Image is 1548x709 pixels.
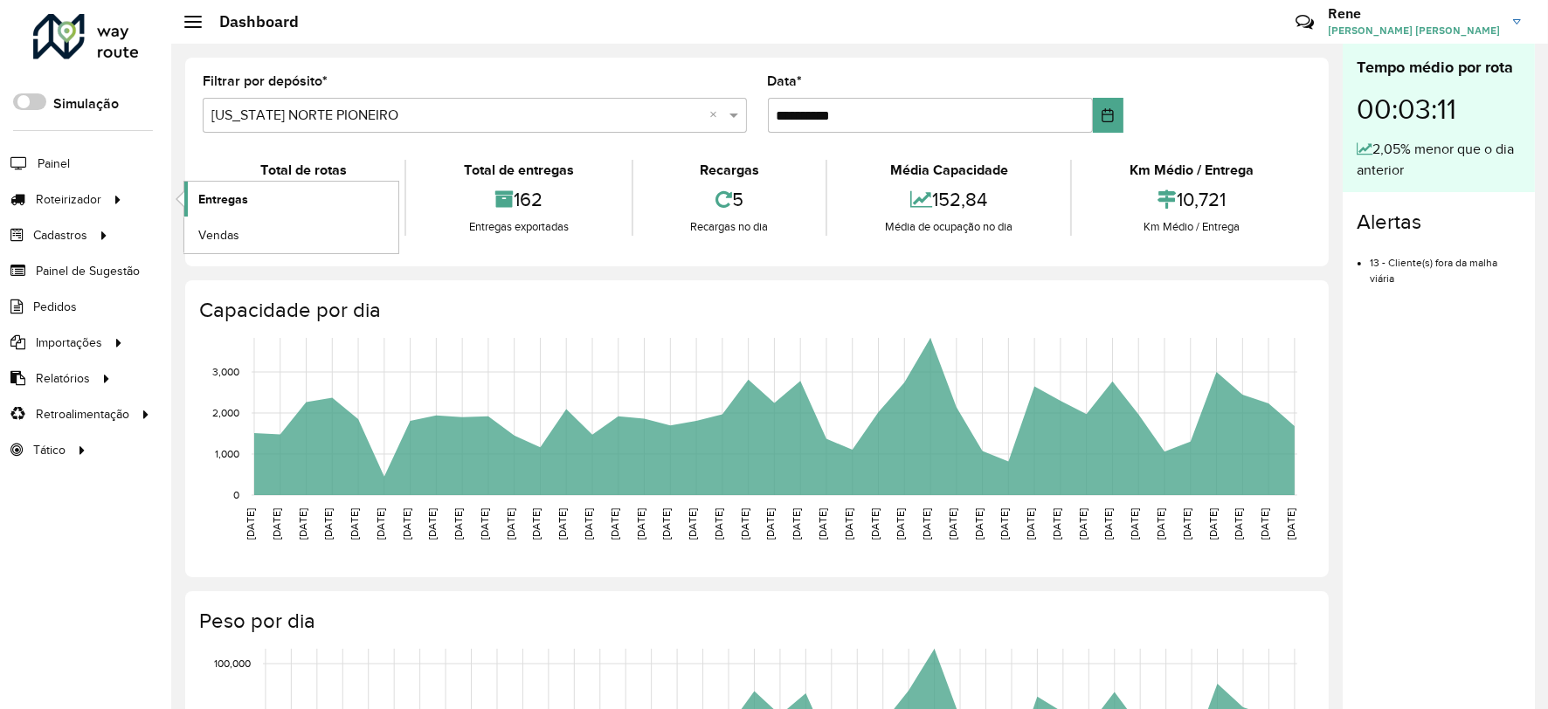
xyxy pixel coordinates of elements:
[479,508,490,540] text: [DATE]
[1233,508,1244,540] text: [DATE]
[271,508,282,540] text: [DATE]
[411,181,627,218] div: 162
[609,508,620,540] text: [DATE]
[1076,160,1307,181] div: Km Médio / Entrega
[53,93,119,114] label: Simulação
[198,190,248,209] span: Entregas
[1155,508,1166,540] text: [DATE]
[36,262,140,280] span: Painel de Sugestão
[245,508,256,540] text: [DATE]
[375,508,386,540] text: [DATE]
[739,508,750,540] text: [DATE]
[1357,139,1521,181] div: 2,05% menor que o dia anterior
[453,508,464,540] text: [DATE]
[1357,79,1521,139] div: 00:03:11
[832,218,1066,236] div: Média de ocupação no dia
[832,160,1066,181] div: Média Capacidade
[635,508,646,540] text: [DATE]
[817,508,828,540] text: [DATE]
[1103,508,1115,540] text: [DATE]
[212,366,239,377] text: 3,000
[999,508,1010,540] text: [DATE]
[322,508,334,540] text: [DATE]
[33,441,66,459] span: Tático
[33,226,87,244] span: Cadastros
[1286,3,1323,41] a: Contato Rápido
[184,217,398,252] a: Vendas
[297,508,308,540] text: [DATE]
[713,508,724,540] text: [DATE]
[203,71,328,92] label: Filtrar por depósito
[660,508,672,540] text: [DATE]
[212,407,239,418] text: 2,000
[1093,98,1123,133] button: Choose Date
[531,508,542,540] text: [DATE]
[349,508,360,540] text: [DATE]
[638,218,822,236] div: Recargas no dia
[36,405,129,423] span: Retroalimentação
[583,508,594,540] text: [DATE]
[1357,56,1521,79] div: Tempo médio por rota
[765,508,777,540] text: [DATE]
[710,105,725,126] span: Clear all
[33,298,77,316] span: Pedidos
[1328,23,1500,38] span: [PERSON_NAME] [PERSON_NAME]
[1077,508,1088,540] text: [DATE]
[1370,242,1521,286] li: 13 - Cliente(s) fora da malha viária
[401,508,412,540] text: [DATE]
[843,508,854,540] text: [DATE]
[1051,508,1062,540] text: [DATE]
[1259,508,1270,540] text: [DATE]
[411,160,627,181] div: Total de entregas
[1129,508,1140,540] text: [DATE]
[791,508,802,540] text: [DATE]
[1357,210,1521,235] h4: Alertas
[233,489,239,500] text: 0
[768,71,803,92] label: Data
[921,508,932,540] text: [DATE]
[1328,5,1500,22] h3: Rene
[38,155,70,173] span: Painel
[1076,218,1307,236] div: Km Médio / Entrega
[687,508,698,540] text: [DATE]
[947,508,958,540] text: [DATE]
[199,609,1311,634] h4: Peso por dia
[1207,508,1219,540] text: [DATE]
[1076,181,1307,218] div: 10,721
[36,334,102,352] span: Importações
[895,508,906,540] text: [DATE]
[638,181,822,218] div: 5
[1025,508,1036,540] text: [DATE]
[202,12,299,31] h2: Dashboard
[505,508,516,540] text: [DATE]
[973,508,985,540] text: [DATE]
[36,190,101,209] span: Roteirizador
[215,448,239,459] text: 1,000
[1181,508,1192,540] text: [DATE]
[198,226,239,244] span: Vendas
[199,298,1311,323] h4: Capacidade por dia
[36,369,90,388] span: Relatórios
[1285,508,1296,540] text: [DATE]
[638,160,822,181] div: Recargas
[207,160,400,181] div: Total de rotas
[411,218,627,236] div: Entregas exportadas
[214,657,251,669] text: 100,000
[184,182,398,217] a: Entregas
[426,508,438,540] text: [DATE]
[556,508,568,540] text: [DATE]
[869,508,881,540] text: [DATE]
[832,181,1066,218] div: 152,84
